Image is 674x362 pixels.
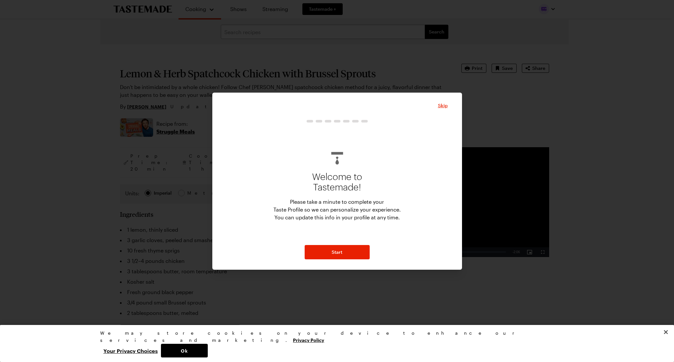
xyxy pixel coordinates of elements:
[312,172,362,193] p: Welcome to Tastemade!
[438,102,448,109] button: Close
[100,330,568,357] div: Privacy
[438,102,448,109] span: Skip
[100,330,568,344] div: We may store cookies on your device to enhance our services and marketing.
[305,245,370,259] button: NextStepButton
[659,325,673,339] button: Close
[100,344,161,357] button: Your Privacy Choices
[273,198,401,221] p: Please take a minute to complete your Taste Profile so we can personalize your experience. You ca...
[293,337,324,343] a: More information about your privacy, opens in a new tab
[161,344,208,357] button: Ok
[332,249,342,255] span: Start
